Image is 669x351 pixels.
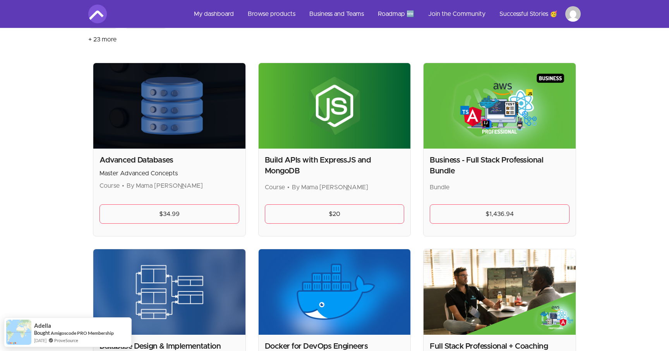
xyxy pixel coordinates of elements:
[34,330,50,336] span: Bought
[303,5,370,23] a: Business and Teams
[430,155,570,176] h2: Business - Full Stack Professional Bundle
[188,5,240,23] a: My dashboard
[424,249,576,335] img: Product image for Full Stack Professional + Coaching
[99,183,120,189] span: Course
[188,5,581,23] nav: Main
[127,183,203,189] span: By Mama [PERSON_NAME]
[372,5,420,23] a: Roadmap 🆕
[292,184,368,190] span: By Mama [PERSON_NAME]
[430,204,570,224] a: $1,436.94
[265,184,285,190] span: Course
[565,6,581,22] img: Profile image for Ali Javadov
[99,204,239,224] a: $34.99
[265,204,405,224] a: $20
[122,183,124,189] span: •
[265,155,405,176] h2: Build APIs with ExpressJS and MongoDB
[422,5,492,23] a: Join the Community
[287,184,290,190] span: •
[242,5,302,23] a: Browse products
[259,249,411,335] img: Product image for Docker for DevOps Engineers
[6,320,31,345] img: provesource social proof notification image
[430,184,449,190] span: Bundle
[99,169,239,178] p: Master Advanced Concepts
[88,29,117,50] button: + 23 more
[88,5,107,23] img: Amigoscode logo
[34,322,51,329] span: Adella
[93,63,245,149] img: Product image for Advanced Databases
[259,63,411,149] img: Product image for Build APIs with ExpressJS and MongoDB
[93,249,245,335] img: Product image for Database Design & Implementation
[34,337,46,344] span: [DATE]
[51,330,114,336] a: Amigoscode PRO Membership
[99,155,239,166] h2: Advanced Databases
[493,5,564,23] a: Successful Stories 🥳
[424,63,576,149] img: Product image for Business - Full Stack Professional Bundle
[54,337,78,344] a: ProveSource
